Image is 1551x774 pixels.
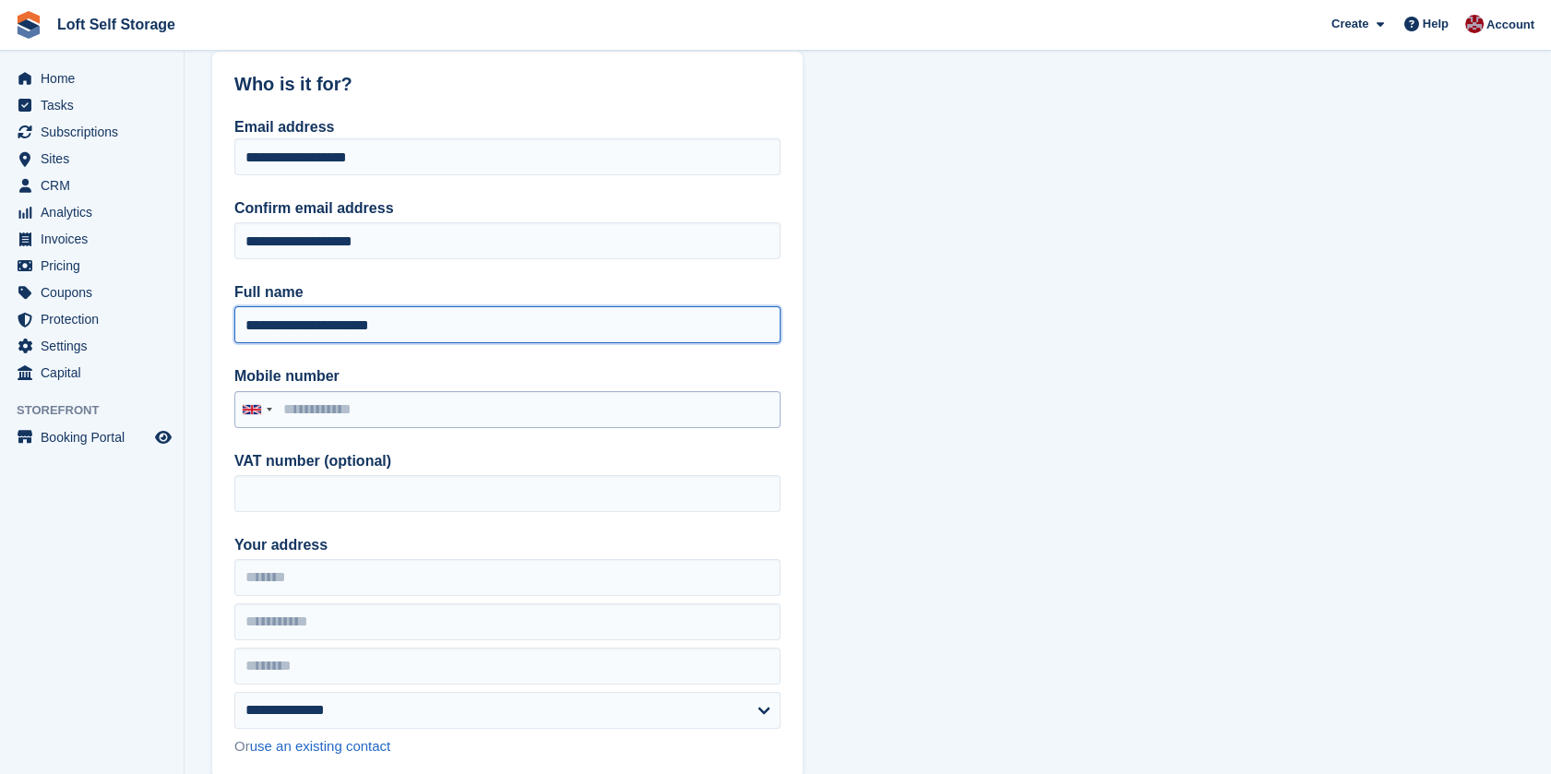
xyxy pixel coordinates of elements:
label: Email address [234,119,335,135]
a: menu [9,360,174,386]
span: Capital [41,360,151,386]
span: Help [1423,15,1449,33]
label: Your address [234,534,781,556]
div: United Kingdom: +44 [235,392,278,427]
span: Storefront [17,401,184,420]
a: menu [9,146,174,172]
label: Confirm email address [234,197,781,220]
a: menu [9,253,174,279]
img: James Johnson [1465,15,1484,33]
span: Analytics [41,199,151,225]
a: menu [9,280,174,305]
span: Pricing [41,253,151,279]
span: Sites [41,146,151,172]
a: menu [9,92,174,118]
span: Protection [41,306,151,332]
a: menu [9,173,174,198]
span: Account [1486,16,1534,34]
span: Tasks [41,92,151,118]
img: stora-icon-8386f47178a22dfd0bd8f6a31ec36ba5ce8667c1dd55bd0f319d3a0aa187defe.svg [15,11,42,39]
span: Settings [41,333,151,359]
a: menu [9,119,174,145]
span: Create [1331,15,1368,33]
a: Preview store [152,426,174,448]
span: Coupons [41,280,151,305]
label: Full name [234,281,781,304]
a: menu [9,424,174,450]
h2: Who is it for? [234,74,781,95]
span: Home [41,65,151,91]
a: menu [9,226,174,252]
span: Subscriptions [41,119,151,145]
label: Mobile number [234,365,781,387]
span: Booking Portal [41,424,151,450]
div: Or [234,736,781,757]
a: menu [9,333,174,359]
a: Loft Self Storage [50,9,183,40]
a: menu [9,306,174,332]
a: use an existing contact [250,738,391,754]
a: menu [9,199,174,225]
a: menu [9,65,174,91]
span: CRM [41,173,151,198]
label: VAT number (optional) [234,450,781,472]
span: Invoices [41,226,151,252]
